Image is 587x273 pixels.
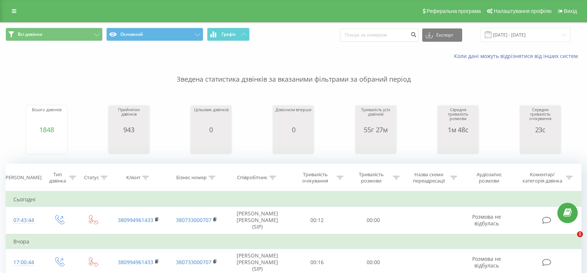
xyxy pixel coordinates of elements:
[226,207,289,234] td: [PERSON_NAME] [PERSON_NAME] (SIP)
[522,108,559,126] div: Середня тривалість очікування
[48,171,67,184] div: Тип дзвінка
[207,28,250,41] button: Графік
[6,28,103,41] button: Всі дзвінки
[194,126,228,133] div: 0
[466,171,512,184] div: Аудіозапис розмови
[176,216,211,223] a: 380733000707
[345,207,401,234] td: 00:00
[352,171,391,184] div: Тривалість розмови
[357,126,394,133] div: 55г 27м
[176,175,207,181] div: Бізнес номер
[521,171,564,184] div: Коментар/категорія дзвінка
[6,192,581,207] td: Сьогодні
[110,108,147,126] div: Прийнятих дзвінків
[472,213,501,227] span: Розмова не відбулась
[577,231,583,237] span: 1
[6,234,581,249] td: Вчора
[454,52,581,59] a: Коли дані можуть відрізнятися вiд інших систем
[18,31,42,37] span: Всі дзвінки
[221,32,236,37] span: Графік
[118,259,153,266] a: 380994961433
[176,259,211,266] a: 380733000707
[276,108,311,126] div: Дзвонили вперше
[32,126,61,133] div: 1848
[357,108,394,126] div: Тривалість усіх дзвінків
[84,175,99,181] div: Статус
[440,108,477,126] div: Середня тривалість розмови
[13,213,34,228] div: 07:43:44
[340,28,418,42] input: Пошук за номером
[32,108,61,126] div: Всього дзвінків
[126,175,140,181] div: Клієнт
[422,28,462,42] button: Експорт
[522,126,559,133] div: 23с
[440,126,477,133] div: 1м 48с
[409,171,448,184] div: Назва схеми переадресації
[296,171,335,184] div: Тривалість очікування
[564,8,577,14] span: Вихід
[4,175,41,181] div: [PERSON_NAME]
[427,8,481,14] span: Реферальна програма
[13,255,34,270] div: 17:00:44
[472,255,501,269] span: Розмова не відбулась
[494,8,551,14] span: Налаштування профілю
[237,175,267,181] div: Співробітник
[106,28,203,41] button: Основний
[118,216,153,223] a: 380994961433
[194,108,228,126] div: Цільових дзвінків
[289,207,345,234] td: 00:12
[276,126,311,133] div: 0
[110,126,147,133] div: 943
[6,60,581,84] p: Зведена статистика дзвінків за вказаними фільтрами за обраний період
[562,231,580,249] iframe: Intercom live chat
